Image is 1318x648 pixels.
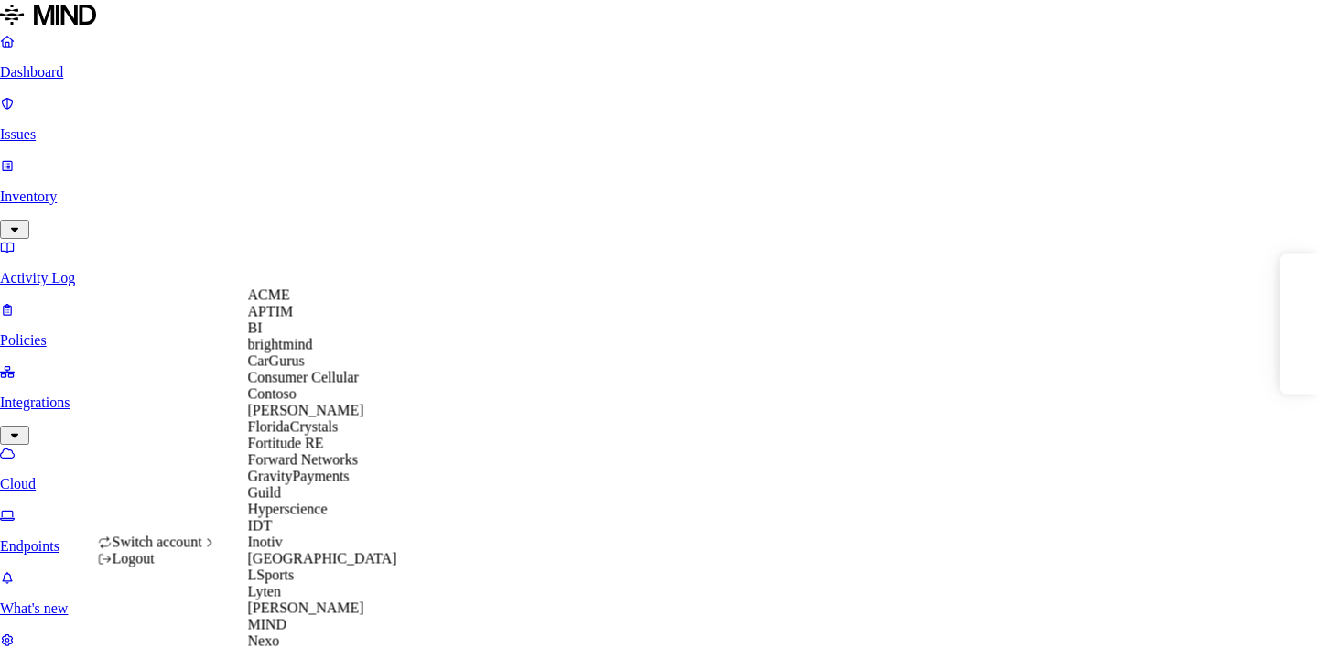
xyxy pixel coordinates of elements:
[248,419,339,435] span: FloridaCrystals
[248,535,283,550] span: Inotiv
[248,600,364,616] span: [PERSON_NAME]
[248,337,313,352] span: brightmind
[248,584,281,599] span: Lyten
[113,535,202,550] span: Switch account
[248,502,328,517] span: Hyperscience
[248,353,305,369] span: CarGurus
[248,436,324,451] span: Fortitude RE
[98,551,217,567] div: Logout
[1280,254,1318,395] iframe: Marker.io feedback button
[248,567,295,583] span: LSports
[248,485,281,501] span: Guild
[248,403,364,418] span: [PERSON_NAME]
[248,370,359,385] span: Consumer Cellular
[248,551,397,567] span: [GEOGRAPHIC_DATA]
[248,320,263,336] span: BI
[248,617,287,632] span: MIND
[248,518,273,534] span: IDT
[248,452,358,468] span: Forward Networks
[248,386,297,402] span: Contoso
[248,469,350,484] span: GravityPayments
[248,287,290,303] span: ACME
[248,304,294,319] span: APTIM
